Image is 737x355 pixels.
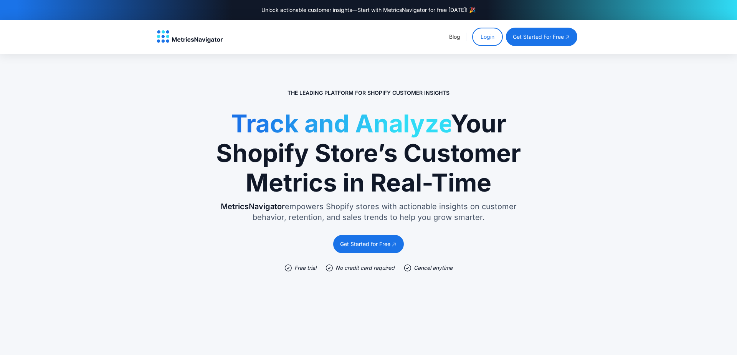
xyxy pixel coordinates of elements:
[157,30,223,43] a: home
[414,264,453,272] div: Cancel anytime
[513,33,564,41] div: get started for free
[472,28,503,46] a: Login
[221,202,285,211] span: MetricsNavigator
[449,33,460,40] a: Blog
[335,264,395,272] div: No credit card required
[157,30,223,43] img: MetricsNavigator
[564,34,570,40] img: open
[294,264,316,272] div: Free trial
[261,6,476,14] div: Unlock actionable customer insights—Start with MetricsNavigator for free [DATE]! 🎉
[215,201,522,223] p: empowers Shopify stores with actionable insights on customer behavior, retention, and sales trend...
[284,264,292,272] img: check
[288,89,449,97] p: The Leading Platform for Shopify Customer Insights
[506,28,577,46] a: get started for free
[404,264,411,272] img: check
[326,264,333,272] img: check
[333,235,404,253] a: Get Started for Free
[231,109,451,138] span: Track and Analyze
[340,240,390,248] div: Get Started for Free
[215,109,522,197] h1: Your Shopify Store’s Customer Metrics in Real-Time
[391,241,397,248] img: open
